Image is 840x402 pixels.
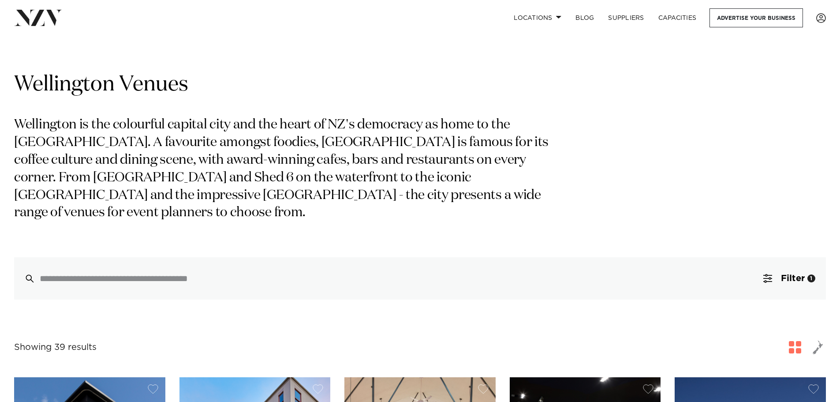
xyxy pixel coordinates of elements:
[807,274,815,282] div: 1
[14,10,62,26] img: nzv-logo.png
[507,8,568,27] a: Locations
[709,8,803,27] a: Advertise your business
[753,257,826,300] button: Filter1
[781,274,805,283] span: Filter
[14,341,97,354] div: Showing 39 results
[14,71,826,99] h1: Wellington Venues
[651,8,704,27] a: Capacities
[568,8,601,27] a: BLOG
[14,116,559,222] p: Wellington is the colourful capital city and the heart of NZ's democracy as home to the [GEOGRAPH...
[601,8,651,27] a: SUPPLIERS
